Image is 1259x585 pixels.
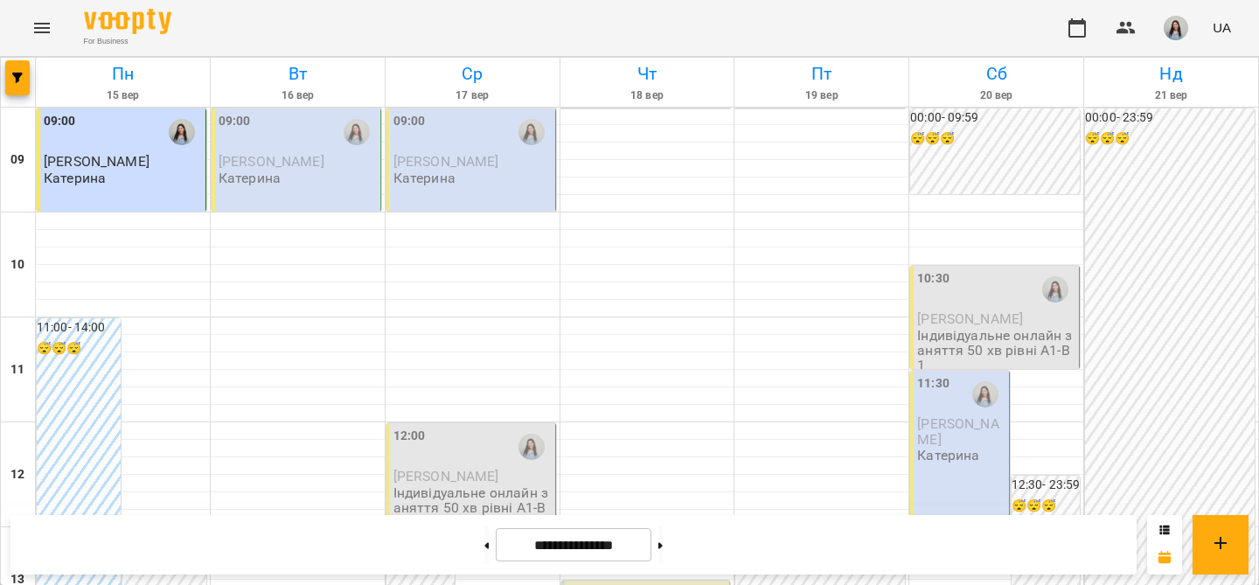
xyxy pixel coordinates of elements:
[44,112,76,131] label: 09:00
[1012,476,1080,495] h6: 12:30 - 23:59
[563,60,732,87] h6: Чт
[388,87,557,104] h6: 17 вер
[393,485,552,531] p: Індивідуальне онлайн заняття 50 хв рівні А1-В1
[518,119,545,145] img: Катерина
[219,112,251,131] label: 09:00
[1213,18,1231,37] span: UA
[518,434,545,460] img: Катерина
[917,328,1075,373] p: Індивідуальне онлайн заняття 50 хв рівні А1-В1
[1087,87,1256,104] h6: 21 вер
[1042,276,1068,303] img: Катерина
[917,269,949,289] label: 10:30
[910,129,1080,149] h6: 😴😴😴
[917,415,998,447] span: [PERSON_NAME]
[38,87,207,104] h6: 15 вер
[393,112,426,131] label: 09:00
[393,427,426,446] label: 12:00
[84,36,171,47] span: For Business
[219,171,281,185] p: Катерина
[737,87,906,104] h6: 19 вер
[10,255,24,275] h6: 10
[1012,497,1080,516] h6: 😴😴😴
[393,153,499,170] span: [PERSON_NAME]
[910,108,1080,128] h6: 00:00 - 09:59
[1164,16,1188,40] img: 00729b20cbacae7f74f09ddf478bc520.jpg
[37,339,121,359] h6: 😴😴😴
[737,60,906,87] h6: Пт
[912,87,1081,104] h6: 20 вер
[10,150,24,170] h6: 09
[972,381,998,407] img: Катерина
[344,119,370,145] img: Катерина
[1087,60,1256,87] h6: Нд
[21,7,63,49] button: Menu
[169,119,195,145] img: Катерина
[10,465,24,484] h6: 12
[219,153,324,170] span: [PERSON_NAME]
[84,9,171,34] img: Voopty Logo
[563,87,732,104] h6: 18 вер
[44,153,150,170] span: [PERSON_NAME]
[10,360,24,380] h6: 11
[38,60,207,87] h6: Пн
[917,374,949,393] label: 11:30
[1206,11,1238,44] button: UA
[393,171,456,185] p: Катерина
[917,310,1023,327] span: [PERSON_NAME]
[1085,129,1255,149] h6: 😴😴😴
[388,60,557,87] h6: Ср
[917,448,979,463] p: Катерина
[1085,108,1255,128] h6: 00:00 - 23:59
[37,318,121,338] h6: 11:00 - 14:00
[44,171,106,185] p: Катерина
[213,87,382,104] h6: 16 вер
[393,468,499,484] span: [PERSON_NAME]
[912,60,1081,87] h6: Сб
[213,60,382,87] h6: Вт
